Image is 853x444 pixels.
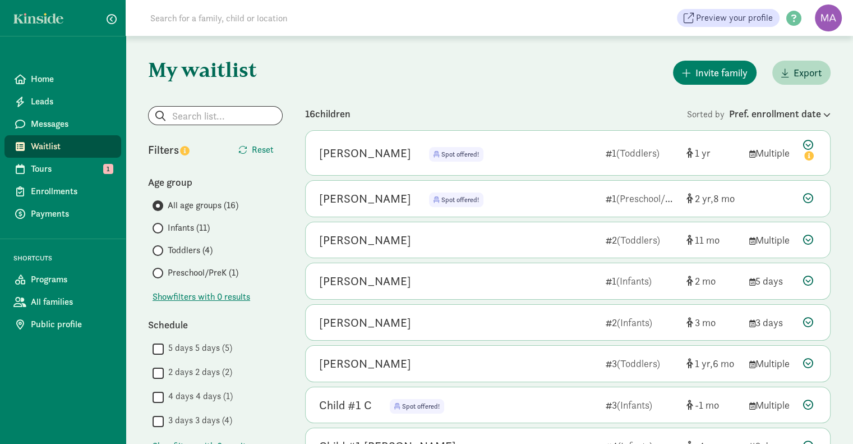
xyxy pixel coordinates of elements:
[695,274,716,287] span: 2
[402,402,440,411] span: Spot offered!
[164,414,232,427] label: 3 days 3 days (4)
[168,221,210,235] span: Infants (11)
[168,244,213,257] span: Toddlers (4)
[164,365,232,379] label: 2 days 2 days (2)
[31,318,112,331] span: Public profile
[305,106,687,121] div: 16 children
[148,141,215,158] div: Filters
[749,397,794,413] div: Multiple
[695,399,719,411] span: -1
[686,273,740,289] div: [object Object]
[686,397,740,413] div: [object Object]
[229,139,283,161] button: Reset
[252,143,274,157] span: Reset
[749,232,794,248] div: Multiple
[4,158,121,180] a: Tours 1
[4,268,121,291] a: Programs
[695,192,713,205] span: 2
[164,390,233,403] label: 4 days 4 days (1)
[695,65,748,80] span: Invite family
[31,207,112,221] span: Payments
[616,274,652,287] span: (Infants)
[4,313,121,336] a: Public profile
[606,273,677,289] div: 1
[606,356,677,371] div: 3
[606,232,677,248] div: 2
[4,90,121,113] a: Leads
[4,203,121,225] a: Payments
[149,107,282,125] input: Search list...
[673,61,757,85] button: Invite family
[749,273,794,289] div: 5 days
[686,232,740,248] div: [object Object]
[4,68,121,90] a: Home
[4,291,121,313] a: All families
[31,273,112,286] span: Programs
[749,356,794,371] div: Multiple
[441,150,479,159] span: Spot offered!
[319,396,372,414] div: Child #1 C
[772,61,831,85] button: Export
[319,314,411,332] div: Jones Michel
[319,272,411,290] div: Yezen Moher
[148,175,283,190] div: Age group
[616,147,660,159] span: (Toddlers)
[606,397,677,413] div: 3
[441,195,479,204] span: Spot offered!
[749,315,794,330] div: 3 days
[686,315,740,330] div: [object Object]
[153,290,250,304] span: Show filters with 0 results
[617,234,660,246] span: (Toddlers)
[31,72,112,86] span: Home
[617,316,652,329] span: (Infants)
[148,317,283,332] div: Schedule
[31,95,112,108] span: Leads
[695,357,713,370] span: 1
[4,135,121,158] a: Waitlist
[713,192,735,205] span: 8
[713,357,734,370] span: 6
[429,147,483,162] span: Spot offered!
[729,106,831,121] div: Pref. enrollment date
[31,295,112,309] span: All families
[617,357,660,370] span: (Toddlers)
[606,191,677,206] div: 1
[749,145,794,161] div: Multiple
[319,190,411,208] div: Jason Damper
[687,106,831,121] div: Sorted by
[696,11,773,25] span: Preview your profile
[606,145,677,161] div: 1
[164,341,232,355] label: 5 days 5 days (5)
[319,144,411,162] div: Oliver G
[390,399,444,414] span: Spot offered!
[31,117,112,131] span: Messages
[168,266,238,280] span: Preschool/PreK (1)
[686,356,740,371] div: [object Object]
[616,192,689,205] span: (Preschool/PreK)
[695,234,720,246] span: 11
[606,315,677,330] div: 2
[4,180,121,203] a: Enrollments
[695,316,716,329] span: 3
[31,162,112,176] span: Tours
[31,185,112,198] span: Enrollments
[319,231,411,249] div: Hannah Mora
[617,399,652,411] span: (Infants)
[695,147,711,159] span: 1
[144,7,458,29] input: Search for a family, child or location
[429,193,483,207] span: Spot offered!
[153,290,250,304] button: Showfilters with 0 results
[686,145,740,161] div: [object Object]
[794,65,822,80] span: Export
[797,390,853,444] iframe: Chat Widget
[686,191,740,206] div: [object Object]
[4,113,121,135] a: Messages
[677,9,780,27] a: Preview your profile
[31,140,112,153] span: Waitlist
[319,355,411,373] div: Nora Wentzel
[168,199,238,212] span: All age groups (16)
[103,164,113,174] span: 1
[148,58,283,81] h1: My waitlist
